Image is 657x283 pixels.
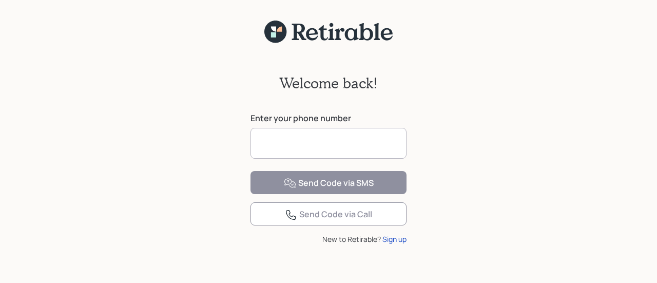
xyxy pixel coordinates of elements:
div: Send Code via Call [285,209,372,221]
button: Send Code via SMS [250,171,407,194]
label: Enter your phone number [250,112,407,124]
div: Sign up [382,234,407,244]
h2: Welcome back! [279,74,378,92]
div: Send Code via SMS [284,177,374,190]
button: Send Code via Call [250,202,407,225]
div: New to Retirable? [250,234,407,244]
